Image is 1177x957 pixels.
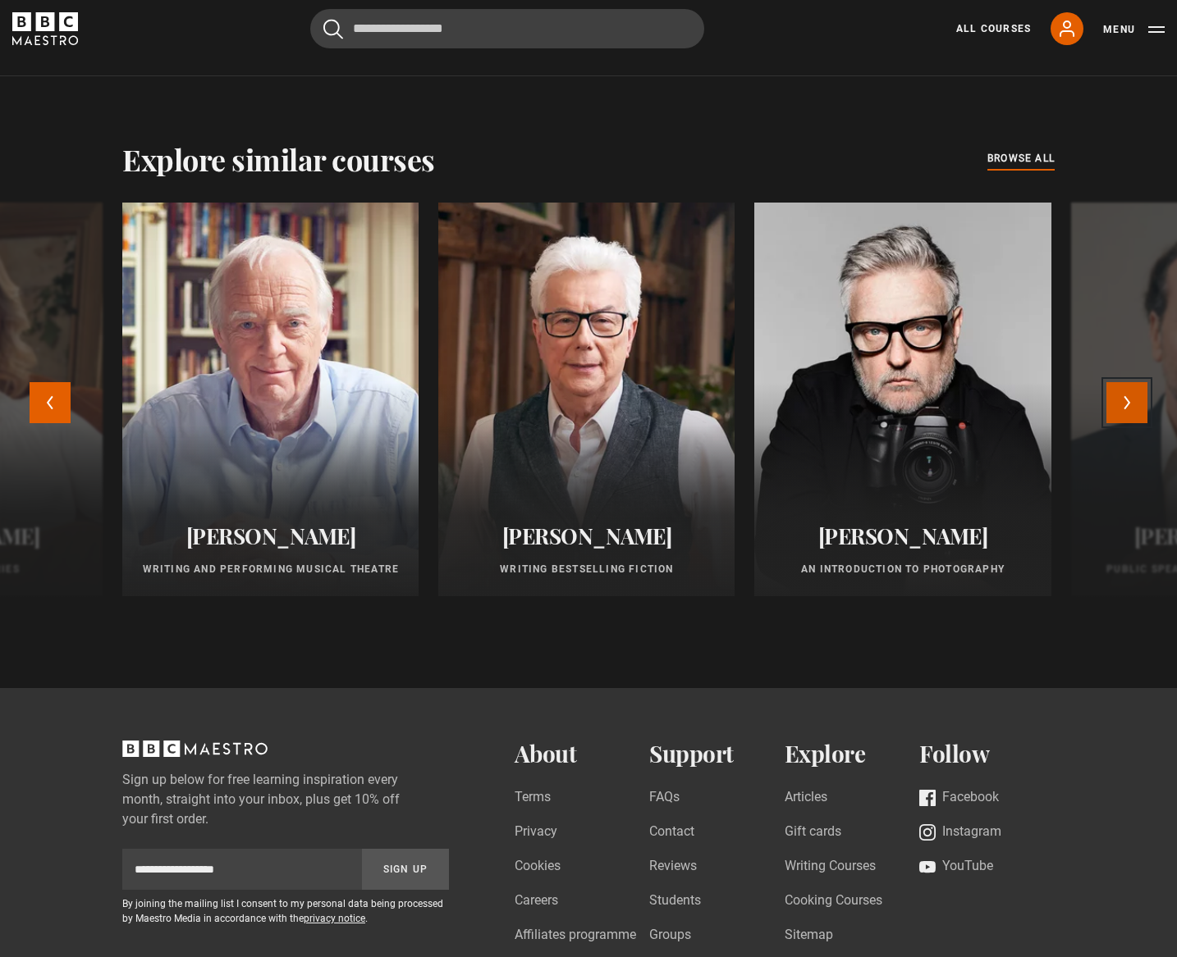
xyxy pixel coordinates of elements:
svg: BBC Maestro, back to top [122,741,268,757]
button: Submit the search query [323,19,343,39]
h2: Explore [785,741,920,768]
a: Reviews [649,856,697,878]
a: Terms [515,787,551,809]
a: Writing Courses [785,856,876,878]
h2: About [515,741,650,768]
p: An Introduction to Photography [774,562,1031,576]
p: Writing and Performing Musical Theatre [142,562,399,576]
a: Affiliates programme [515,925,636,947]
a: All Courses [956,21,1031,36]
h2: Explore similar courses [122,142,435,176]
a: Contact [649,822,694,844]
a: Articles [785,787,827,809]
h2: Follow [919,741,1055,768]
a: Sitemap [785,925,833,947]
a: Careers [515,891,558,913]
a: [PERSON_NAME] An Introduction to Photography [754,203,1051,596]
button: Sign Up [362,849,449,890]
h2: [PERSON_NAME] [458,523,715,549]
input: Search [310,9,704,48]
h2: [PERSON_NAME] [142,523,399,549]
a: YouTube [919,856,993,878]
h2: [PERSON_NAME] [774,523,1031,549]
a: Cookies [515,856,561,878]
p: By joining the mailing list I consent to my personal data being processed by Maestro Media in acc... [122,896,449,926]
span: browse all [987,150,1055,166]
h2: Support [649,741,785,768]
a: browse all [987,150,1055,168]
p: Writing Bestselling Fiction [458,562,715,576]
a: Facebook [919,787,999,809]
div: Sign up to newsletter [122,849,449,890]
button: Toggle navigation [1103,21,1165,38]
a: privacy notice [304,913,365,924]
svg: BBC Maestro [12,12,78,45]
label: Sign up below for free learning inspiration every month, straight into your inbox, plus get 10% o... [122,770,449,829]
a: Groups [649,925,691,947]
a: FAQs [649,787,680,809]
a: [PERSON_NAME] Writing and Performing Musical Theatre [122,203,419,596]
a: [PERSON_NAME] Writing Bestselling Fiction [438,203,735,596]
a: Privacy [515,822,557,844]
a: Gift cards [785,822,841,844]
a: Students [649,891,701,913]
a: BBC Maestro, back to top [122,746,268,762]
a: Instagram [919,822,1001,844]
a: Cooking Courses [785,891,882,913]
